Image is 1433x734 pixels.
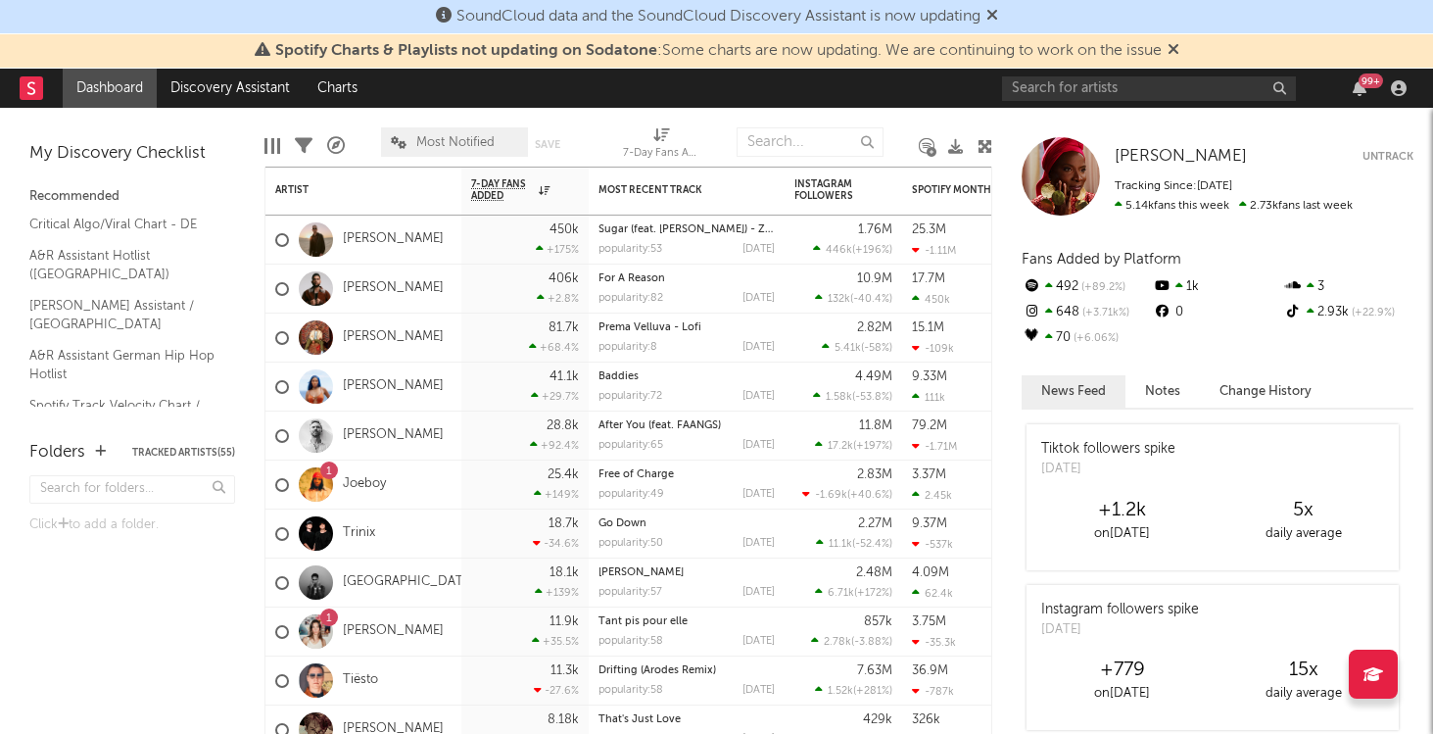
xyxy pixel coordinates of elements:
[826,392,852,403] span: 1.58k
[802,488,892,501] div: ( )
[598,371,639,382] a: Baddies
[857,321,892,334] div: 2.82M
[343,476,386,493] a: Joeboy
[1022,325,1152,351] div: 70
[343,427,444,444] a: [PERSON_NAME]
[912,468,946,481] div: 3.37M
[855,392,889,403] span: -53.8 %
[1213,522,1394,546] div: daily average
[1041,600,1199,620] div: Instagram followers spike
[742,244,775,255] div: [DATE]
[1041,620,1199,640] div: [DATE]
[598,322,775,333] div: Prema Velluva - Lofi
[1079,308,1129,318] span: +3.71k %
[828,441,853,452] span: 17.2k
[343,280,444,297] a: [PERSON_NAME]
[1002,76,1296,101] input: Search for artists
[598,518,775,529] div: Go Down
[835,343,861,354] span: 5.41k
[550,664,579,677] div: 11.3k
[815,586,892,599] div: ( )
[531,390,579,403] div: +29.7 %
[549,223,579,236] div: 450k
[1115,200,1353,212] span: 2.73k fans last week
[598,538,663,549] div: popularity: 50
[828,294,850,305] span: 132k
[811,635,892,648] div: ( )
[1213,499,1394,522] div: 5 x
[1213,682,1394,706] div: daily average
[549,370,579,383] div: 41.1k
[471,178,534,202] span: 7-Day Fans Added
[742,293,775,304] div: [DATE]
[853,294,889,305] span: -40.4 %
[598,184,745,196] div: Most Recent Track
[912,489,952,502] div: 2.45k
[343,623,444,640] a: [PERSON_NAME]
[822,341,892,354] div: ( )
[1115,147,1247,167] a: [PERSON_NAME]
[275,43,1162,59] span: : Some charts are now updating. We are continuing to work on the issue
[1200,375,1331,408] button: Change History
[598,371,775,382] div: Baddies
[327,118,345,174] div: A&R Pipeline
[912,391,945,404] div: 111k
[549,517,579,530] div: 18.7k
[1152,274,1282,300] div: 1k
[813,243,892,256] div: ( )
[1022,300,1152,325] div: 648
[912,664,948,677] div: 36.9M
[855,539,889,550] span: -52.4 %
[855,370,892,383] div: 4.49M
[829,539,852,550] span: 11.1k
[530,439,579,452] div: +92.4 %
[343,525,375,542] a: Trinix
[1022,274,1152,300] div: 492
[742,440,775,451] div: [DATE]
[29,475,235,504] input: Search for folders...
[912,272,945,285] div: 17.7M
[912,713,940,726] div: 326k
[536,243,579,256] div: +175 %
[864,343,889,354] span: -58 %
[264,118,280,174] div: Edit Columns
[547,419,579,432] div: 28.8k
[1071,333,1119,344] span: +6.06 %
[737,127,884,157] input: Search...
[742,391,775,402] div: [DATE]
[29,142,235,166] div: My Discovery Checklist
[912,538,953,551] div: -537k
[598,489,664,500] div: popularity: 49
[912,636,956,649] div: -35.3k
[857,272,892,285] div: 10.9M
[535,139,560,150] button: Save
[1031,522,1213,546] div: on [DATE]
[742,685,775,696] div: [DATE]
[598,714,681,725] a: That's Just Love
[598,567,775,578] div: Larry Hoover
[416,136,495,149] span: Most Notified
[912,244,956,257] div: -1.11M
[533,537,579,550] div: -34.6 %
[912,342,954,355] div: -109k
[912,615,946,628] div: 3.75M
[598,685,663,696] div: popularity: 58
[598,440,663,451] div: popularity: 65
[864,615,892,628] div: 857k
[742,538,775,549] div: [DATE]
[295,118,312,174] div: Filters
[1115,148,1247,165] span: [PERSON_NAME]
[343,329,444,346] a: [PERSON_NAME]
[742,489,775,500] div: [DATE]
[912,293,950,306] div: 450k
[548,713,579,726] div: 8.18k
[1152,300,1282,325] div: 0
[1031,659,1213,682] div: +779
[157,69,304,108] a: Discovery Assistant
[813,390,892,403] div: ( )
[824,637,851,648] span: 2.78k
[343,231,444,248] a: [PERSON_NAME]
[826,245,852,256] span: 446k
[1031,499,1213,522] div: +1.2k
[598,273,665,284] a: For A Reason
